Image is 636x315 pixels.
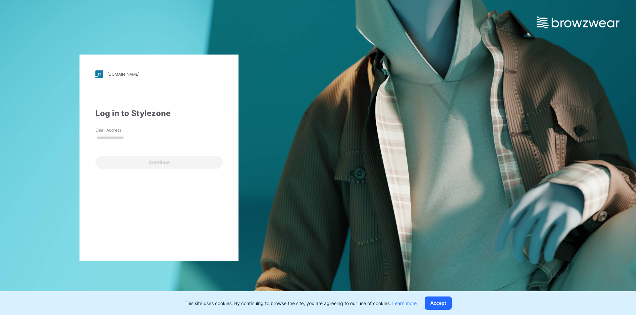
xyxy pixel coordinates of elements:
img: browzwear-logo.e42bd6dac1945053ebaf764b6aa21510.svg [537,17,619,28]
p: This site uses cookies. By continuing to browse the site, you are agreeing to our use of cookies. [185,300,417,307]
div: Log in to Stylezone [95,107,223,119]
button: Accept [425,296,452,310]
a: Learn more [392,300,417,306]
label: Email Address [95,127,142,133]
img: stylezone-logo.562084cfcfab977791bfbf7441f1a819.svg [95,70,103,78]
a: [DOMAIN_NAME] [95,70,223,78]
div: [DOMAIN_NAME] [107,72,139,77]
